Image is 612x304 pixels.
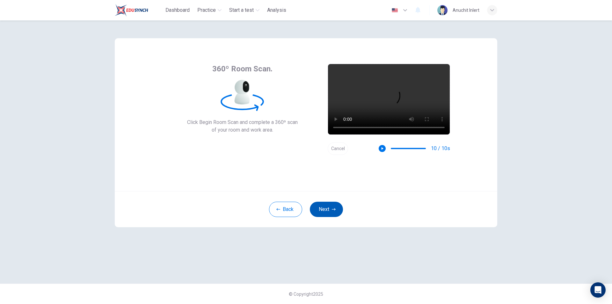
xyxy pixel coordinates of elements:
button: Next [310,202,343,217]
span: Click Begin Room Scan and complete a 360º scan [187,119,298,126]
button: Practice [195,4,224,16]
img: Train Test logo [115,4,148,17]
img: en [391,8,399,13]
div: Anuchit Inlert [453,6,479,14]
button: Start a test [227,4,262,16]
span: 10 / 10s [431,145,450,152]
div: Open Intercom Messenger [590,282,606,298]
span: © Copyright 2025 [289,292,323,297]
button: Dashboard [163,4,192,16]
button: Cancel [328,142,348,155]
a: Train Test logo [115,4,163,17]
span: Practice [197,6,216,14]
span: Dashboard [165,6,190,14]
button: Analysis [265,4,289,16]
span: Analysis [267,6,286,14]
img: Profile picture [437,5,448,15]
span: Start a test [229,6,254,14]
button: Back [269,202,302,217]
span: of your room and work area. [187,126,298,134]
span: 360º Room Scan. [212,64,273,74]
